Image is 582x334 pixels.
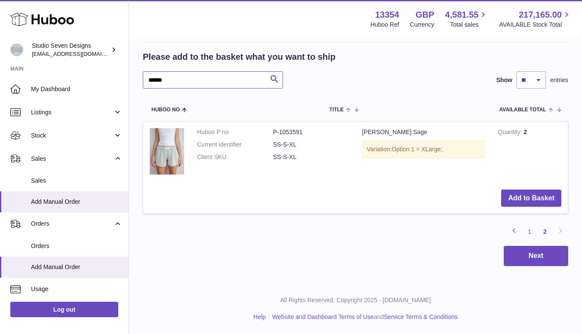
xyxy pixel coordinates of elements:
img: Sophia Shorts Sage [150,128,184,174]
span: 4,581.55 [445,9,479,21]
span: Sales [31,177,122,185]
span: My Dashboard [31,85,122,93]
a: Service Terms & Conditions [384,313,458,320]
dt: Client SKU [197,153,273,161]
span: Orders [31,220,113,228]
td: 2 [491,122,568,183]
span: [EMAIL_ADDRESS][DOMAIN_NAME] [32,50,126,57]
strong: 13354 [375,9,399,21]
dt: Current identifier [197,141,273,149]
div: Studio Seven Designs [32,42,109,58]
dt: Huboo P no [197,128,273,136]
a: Help [253,313,266,320]
span: Sales [31,155,113,163]
label: Show [496,76,512,84]
a: 1 [522,224,537,239]
span: Stock [31,132,113,140]
span: Listings [31,108,113,116]
dd: SS-S-XL [273,141,349,149]
span: Usage [31,285,122,293]
strong: Quantity [498,129,523,138]
a: 4,581.55 Total sales [445,9,489,29]
span: Title [329,107,344,113]
span: Total sales [450,21,488,29]
span: Huboo no [151,107,180,113]
button: Next [504,246,568,266]
span: Add Manual Order [31,198,122,206]
a: Log out [10,302,118,317]
div: Huboo Ref [370,21,399,29]
dd: SS-S-XL [273,153,349,161]
button: Add to Basket [501,190,561,207]
a: Website and Dashboard Terms of Use [272,313,374,320]
span: Orders [31,242,122,250]
span: 217,165.00 [519,9,562,21]
p: All Rights Reserved. Copyright 2025 - [DOMAIN_NAME] [136,296,575,304]
strong: GBP [416,9,434,21]
span: Add Manual Order [31,263,122,271]
dd: P-1053591 [273,128,349,136]
span: entries [550,76,568,84]
img: contact.studiosevendesigns@gmail.com [10,43,23,56]
span: AVAILABLE Total [499,107,546,113]
a: 2 [537,224,553,239]
td: [PERSON_NAME] Sage [356,122,492,183]
span: AVAILABLE Stock Total [499,21,572,29]
span: Option 1 = XLarge; [392,146,443,153]
a: 217,165.00 AVAILABLE Stock Total [499,9,572,29]
h2: Please add to the basket what you want to ship [143,51,336,63]
li: and [269,313,458,321]
div: Currency [410,21,434,29]
div: Variation: [362,141,485,158]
